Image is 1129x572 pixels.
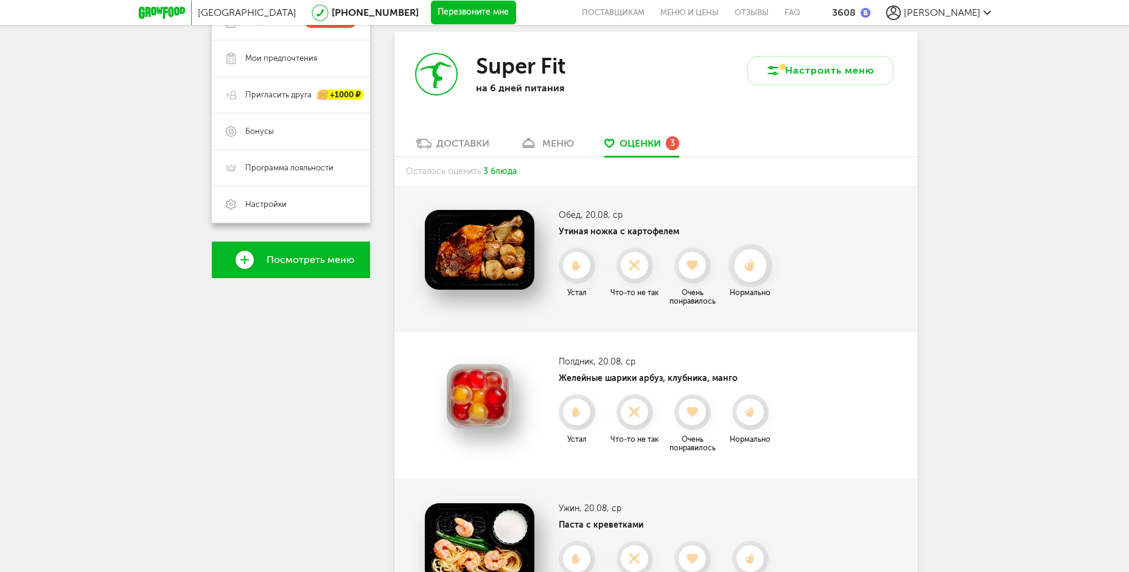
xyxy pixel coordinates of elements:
[212,186,370,223] a: Настройки
[542,138,574,149] div: меню
[212,242,370,278] a: Посмотреть меню
[267,254,354,265] span: Посмотреть меню
[607,288,662,297] div: Что-то не так
[559,373,778,383] h4: Желейные шарики арбуз, клубника, манго
[198,7,296,18] span: [GEOGRAPHIC_DATA]
[581,210,623,220] span: , 20.08, ср
[476,82,634,94] p: на 6 дней питания
[559,226,778,237] h4: Утиная ножка с картофелем
[212,150,370,186] a: Программа лояльности
[394,157,918,186] div: Осталось оценить:
[665,435,720,452] div: Очень понравилось
[476,53,565,79] h3: Super Fit
[559,503,778,514] h3: Ужин
[550,288,604,297] div: Устал
[904,7,980,18] span: [PERSON_NAME]
[620,138,661,149] span: Оценки
[245,89,312,100] span: Пригласить друга
[245,199,287,210] span: Настройки
[514,137,580,156] a: меню
[436,138,489,149] div: Доставки
[212,77,370,113] a: Пригласить друга +1000 ₽
[245,126,274,137] span: Бонусы
[245,53,317,64] span: Мои предпочтения
[559,210,778,220] h3: Обед
[425,210,534,290] img: Утиная ножка с картофелем
[832,7,856,18] div: 3608
[579,503,621,514] span: , 20.08, ср
[593,357,635,367] span: , 20.08, ср
[318,90,364,100] div: +1000 ₽
[665,288,720,305] div: Очень понравилось
[666,136,679,150] div: 3
[212,40,370,77] a: Мои предпочтения
[861,8,870,18] img: bonus_b.cdccf46.png
[332,7,419,18] a: [PHONE_NUMBER]
[598,137,685,156] a: Оценки 3
[410,137,495,156] a: Доставки
[550,435,604,444] div: Устал
[431,1,516,25] button: Перезвоните мне
[483,166,517,176] span: 3 блюда
[747,56,893,85] button: Настроить меню
[723,435,778,444] div: Нормально
[245,162,334,173] span: Программа лояльности
[425,357,534,436] img: Желейные шарики арбуз, клубника, манго
[559,357,778,367] h3: Полдник
[559,520,778,530] h4: Паста с креветками
[607,435,662,444] div: Что-то не так
[212,113,370,150] a: Бонусы
[723,288,778,297] div: Нормально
